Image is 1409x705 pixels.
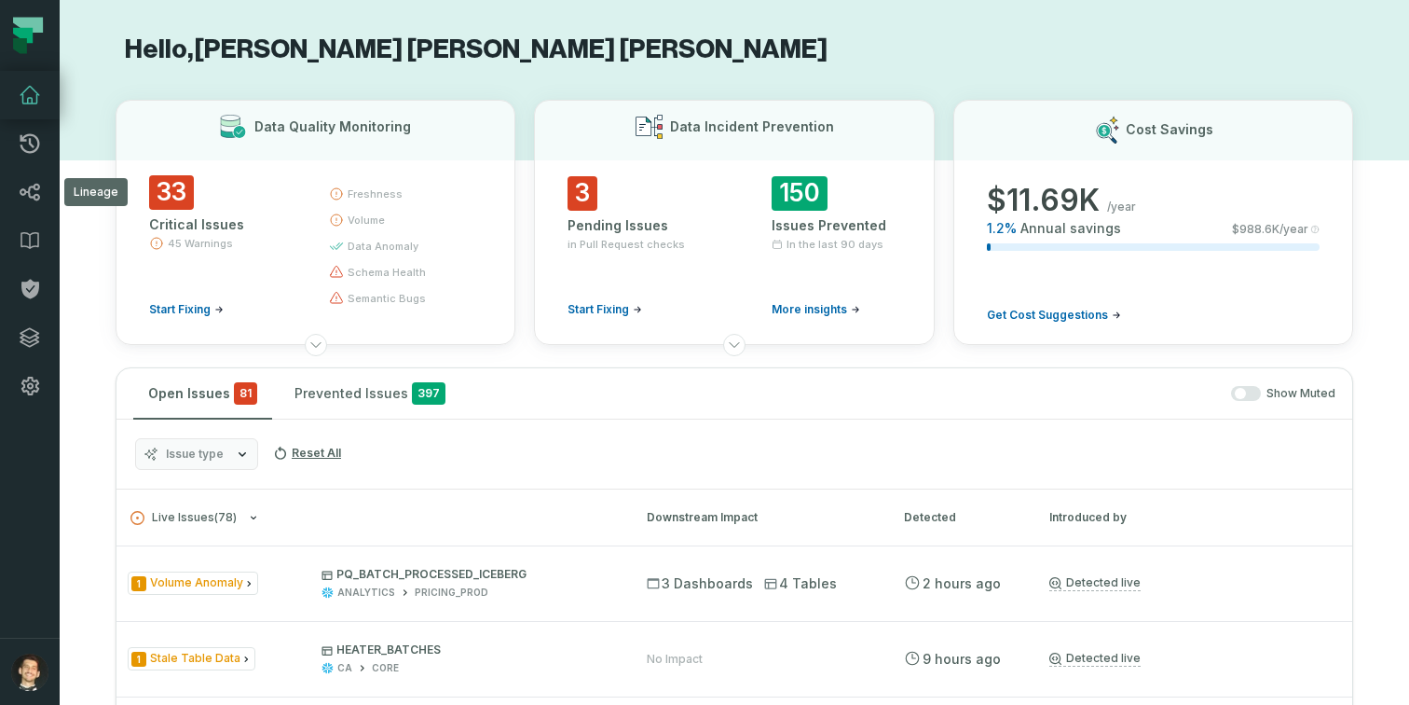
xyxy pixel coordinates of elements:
h3: Data Quality Monitoring [254,117,411,136]
div: Lineage [64,178,128,206]
div: Pending Issues [568,216,697,235]
a: More insights [772,302,860,317]
span: Issue Type [128,572,258,595]
span: Start Fixing [149,302,211,317]
div: CA [337,661,352,675]
p: PQ_BATCH_PROCESSED_ICEBERG [321,567,612,582]
span: Severity [131,576,146,591]
button: Live Issues(78) [130,511,613,525]
span: critical issues and errors combined [234,382,257,405]
button: Reset All [266,438,349,468]
div: Show Muted [468,386,1335,402]
div: Issues Prevented [772,216,901,235]
a: Get Cost Suggestions [987,308,1121,323]
div: Detected [904,509,1016,526]
span: 150 [772,176,828,211]
span: $ 11.69K [987,182,1100,219]
span: Get Cost Suggestions [987,308,1108,323]
div: No Impact [647,652,703,667]
button: Data Quality Monitoring33Critical Issues45 WarningsStart Fixingfreshnessvolumedata anomalyschema ... [116,100,515,345]
span: Severity [131,652,146,667]
span: 45 Warnings [168,236,233,251]
a: Detected live [1049,651,1141,667]
img: avatar of Ricardo Matheus Bertacini Borges [11,654,48,691]
span: 33 [149,175,194,210]
span: 3 Dashboards [647,574,753,593]
div: PRICING_PROD [415,586,488,600]
span: Start Fixing [568,302,629,317]
span: 4 Tables [764,574,837,593]
h1: Hello, [PERSON_NAME] [PERSON_NAME] [PERSON_NAME] [116,34,1353,66]
div: Introduced by [1049,509,1338,526]
button: Open Issues [133,368,272,419]
span: /year [1107,200,1136,214]
span: Annual savings [1020,219,1121,238]
h3: Data Incident Prevention [670,117,834,136]
span: freshness [348,187,403,201]
span: semantic bugs [348,291,426,306]
span: 1.2 % [987,219,1017,238]
span: Live Issues ( 78 ) [130,511,237,525]
span: 3 [568,176,597,211]
span: In the last 90 days [787,237,883,252]
span: data anomaly [348,239,418,254]
span: More insights [772,302,847,317]
span: in Pull Request checks [568,237,685,252]
div: Critical Issues [149,215,295,234]
relative-time: Aug 12, 2025, 9:28 PM GMT-3 [923,651,1001,667]
button: Data Incident Prevention3Pending Issuesin Pull Request checksStart Fixing150Issues PreventedIn th... [534,100,934,345]
span: Issue Type [128,647,255,670]
a: Detected live [1049,575,1141,591]
span: 397 [412,382,445,405]
span: schema health [348,265,426,280]
span: Issue type [166,447,224,462]
div: Downstream Impact [647,509,870,526]
a: Start Fixing [568,302,642,317]
button: Cost Savings$11.69K/year1.2%Annual savings$988.6K/yearGet Cost Suggestions [953,100,1353,345]
button: Prevented Issues [280,368,460,419]
span: $ 988.6K /year [1232,222,1308,237]
p: HEATER_BATCHES [321,643,612,657]
div: ANALYTICS [337,586,395,600]
div: CORE [372,661,399,675]
a: Start Fixing [149,302,224,317]
h3: Cost Savings [1126,120,1213,139]
span: volume [348,213,385,228]
button: Issue type [135,438,258,470]
relative-time: Aug 13, 2025, 3:39 AM GMT-3 [923,575,1001,591]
